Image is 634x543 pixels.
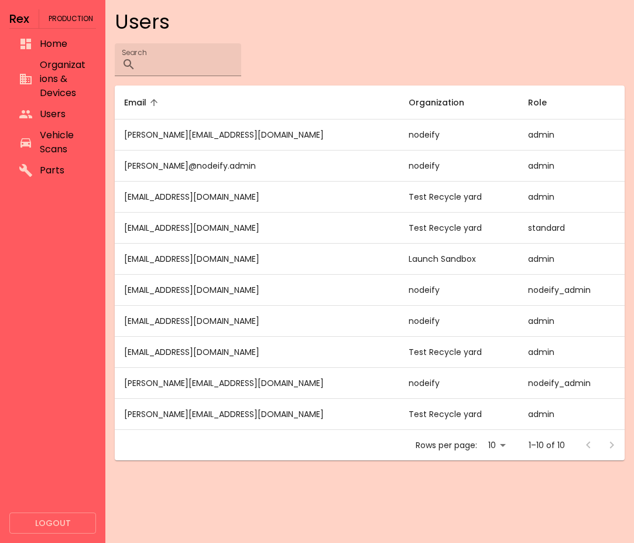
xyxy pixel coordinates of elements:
[399,399,519,430] td: Test Recycle yard
[399,368,519,399] td: nodeify
[528,95,562,110] span: Role
[519,399,625,430] td: admin
[115,337,399,368] td: [EMAIL_ADDRESS][DOMAIN_NAME]
[399,337,519,368] td: Test Recycle yard
[519,337,625,368] td: admin
[49,9,93,28] span: Production
[399,182,519,213] td: Test Recycle yard
[519,213,625,244] td: standard
[115,244,399,275] td: [EMAIL_ADDRESS][DOMAIN_NAME]
[115,182,399,213] td: [EMAIL_ADDRESS][DOMAIN_NAME]
[124,95,162,110] span: Email
[115,306,399,337] td: [EMAIL_ADDRESS][DOMAIN_NAME]
[399,213,519,244] td: Test Recycle yard
[519,182,625,213] td: admin
[399,306,519,337] td: nodeify
[399,275,519,306] td: nodeify
[115,9,625,34] h4: Users
[115,368,399,399] td: [PERSON_NAME][EMAIL_ADDRESS][DOMAIN_NAME]
[115,213,399,244] td: [EMAIL_ADDRESS][DOMAIN_NAME]
[409,95,479,110] span: Organization
[519,306,625,337] td: admin
[519,368,625,399] td: nodeify_admin
[482,437,510,454] div: 10
[519,151,625,182] td: admin
[9,513,96,534] button: Logout
[40,58,87,100] span: Organizations & Devices
[40,37,87,51] span: Home
[416,439,477,451] p: Rows per page:
[519,275,625,306] td: nodeify_admin
[115,399,399,430] td: [PERSON_NAME][EMAIL_ADDRESS][DOMAIN_NAME]
[399,151,519,182] td: nodeify
[529,439,565,451] p: 1–10 of 10
[40,163,87,177] span: Parts
[40,107,87,121] span: Users
[519,244,625,275] td: admin
[399,244,519,275] td: Launch Sandbox
[399,119,519,151] td: nodeify
[115,275,399,306] td: [EMAIL_ADDRESS][DOMAIN_NAME]
[115,151,399,182] td: [PERSON_NAME]@nodeify.admin
[9,9,29,28] h6: Rex
[115,119,399,151] td: [PERSON_NAME][EMAIL_ADDRESS][DOMAIN_NAME]
[519,119,625,151] td: admin
[122,47,146,57] label: Search
[40,128,87,156] span: Vehicle Scans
